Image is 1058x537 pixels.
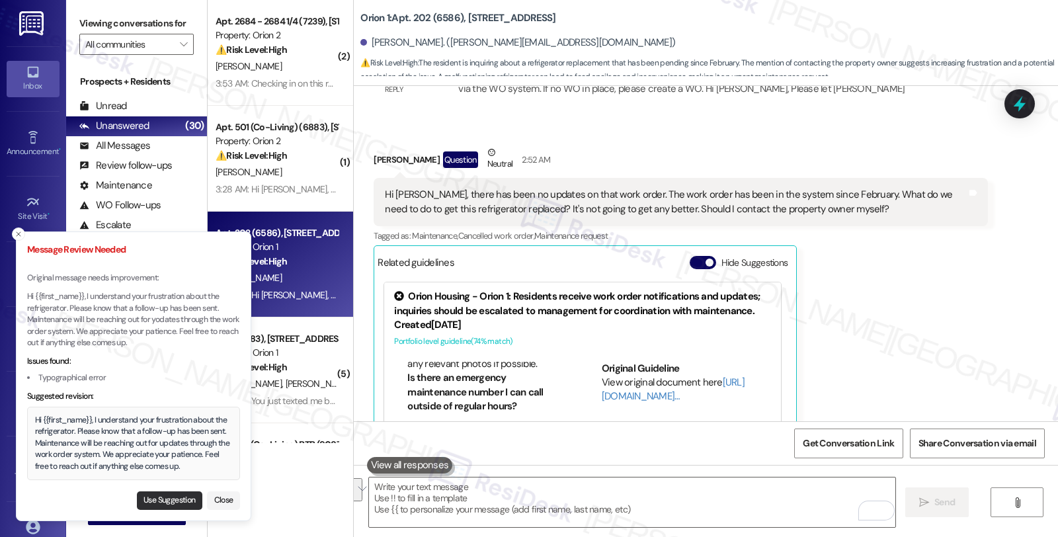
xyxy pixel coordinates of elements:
span: Send [934,495,955,509]
div: Maintenance [79,179,152,192]
div: Property: Orion 1 [216,346,338,360]
button: Get Conversation Link [794,429,903,458]
p: Hi {{first_name}}, I understand your frustration about the refrigerator. Please know that a follo... [27,291,240,349]
div: Prospects + Residents [66,75,207,89]
div: View original document here [602,376,772,404]
b: Orion 1: Apt. 202 (6586), [STREET_ADDRESS] [360,11,555,25]
div: Apt. 910 (Co-Living) BTB (9087), [STREET_ADDRESS][PERSON_NAME] [216,438,338,452]
span: [PERSON_NAME] [286,378,356,390]
a: Inbox [7,61,60,97]
div: 3:53 AM: Checking in on this request [216,77,355,89]
div: Hi [PERSON_NAME], there has been no updates on that work order. The work order has been in the sy... [385,188,966,216]
button: Close [207,491,240,510]
a: Leads [7,386,60,422]
div: Review follow-ups [79,159,172,173]
textarea: To enrich screen reader interactions, please activate Accessibility in Grammarly extension settings [369,477,895,527]
div: Property: Orion 2 [216,134,338,148]
b: Original Guideline [602,362,680,375]
div: Hi {{first_name}}, I understand your frustration about the refrigerator. Please know that a follo... [35,415,233,473]
p: Original message needs improvement: [27,272,240,284]
strong: ⚠️ Risk Level: High [360,58,417,68]
div: Portfolio level guideline ( 74 % match) [394,335,771,349]
div: (30) [182,116,207,136]
a: [URL][DOMAIN_NAME]… [602,376,745,403]
i:  [180,39,187,50]
div: Orion Housing - Orion 1: Residents receive work order notifications and updates; inquiries should... [394,290,771,318]
div: [PERSON_NAME] [374,145,987,178]
strong: ⚠️ Risk Level: High [216,44,287,56]
button: Share Conversation via email [910,429,1045,458]
h3: Message Review Needed [27,243,240,257]
div: Unread [79,99,127,113]
i:  [1012,497,1022,508]
input: All communities [85,34,173,55]
li: For emergency maintenance issues outside of regular hours, please use our emergency maintenance h... [407,421,564,506]
div: 3:28 AM: Hi [PERSON_NAME], no it was not completed, the lighting in our bathroom is still not fixed [216,183,590,195]
div: ResiDesk escalation reply -> Hi [PERSON_NAME], Please check if they have WO submitted and verify ... [458,54,975,95]
span: [PERSON_NAME] [216,166,282,178]
div: [PERSON_NAME]. ([PERSON_NAME][EMAIL_ADDRESS][DOMAIN_NAME]) [360,36,675,50]
strong: ⚠️ Risk Level: High [216,361,287,373]
span: Maintenance , [412,230,458,241]
span: • [59,145,61,154]
div: Question [443,151,478,168]
label: Hide Suggestions [721,256,788,270]
div: Property: Orion 1 [216,240,338,254]
div: Property: Orion 2 [216,28,338,42]
a: Site Visit • [7,191,60,227]
span: Share Conversation via email [918,436,1036,450]
div: Tagged as: [374,226,987,245]
div: Escalate [79,218,131,232]
div: Unanswered [79,119,149,133]
span: Maintenance request [534,230,608,241]
a: Templates • [7,451,60,487]
span: Cancelled work order , [458,230,534,241]
span: Get Conversation Link [803,436,894,450]
button: Use Suggestion [137,491,202,510]
div: Apt. 2684 - 2684 1/4 (7239), [STREET_ADDRESS] [216,15,338,28]
div: All Messages [79,139,150,153]
a: Buildings [7,321,60,356]
div: Apt. 1 (8183), [STREET_ADDRESS] [216,332,338,346]
button: Send [905,487,969,517]
div: Apt. 202 (6586), [STREET_ADDRESS] [216,226,338,240]
div: WO Follow-ups [79,198,161,212]
li: Is there an emergency maintenance number I can call outside of regular hours? [407,371,564,413]
label: Viewing conversations for [79,13,194,34]
span: : The resident is inquiring about a refrigerator replacement that has been pending since February... [360,56,1058,85]
span: [PERSON_NAME] [216,60,282,72]
div: Apt. 501 (Co-Living) (6883), [STREET_ADDRESS][PERSON_NAME] [216,120,338,134]
strong: ⚠️ Risk Level: High [216,255,287,267]
div: Issues found: [27,356,240,368]
strong: ⚠️ Risk Level: High [216,149,287,161]
div: 2:52 AM [518,153,550,167]
li: Typographical error [27,372,240,384]
span: • [48,210,50,219]
div: Neutral [485,145,515,173]
i:  [919,497,929,508]
a: Insights • [7,256,60,292]
div: Created [DATE] [394,318,771,332]
img: ResiDesk Logo [19,11,46,36]
button: Close toast [12,227,25,241]
div: Related guidelines [378,256,454,275]
div: Suggested revision: [27,391,240,403]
